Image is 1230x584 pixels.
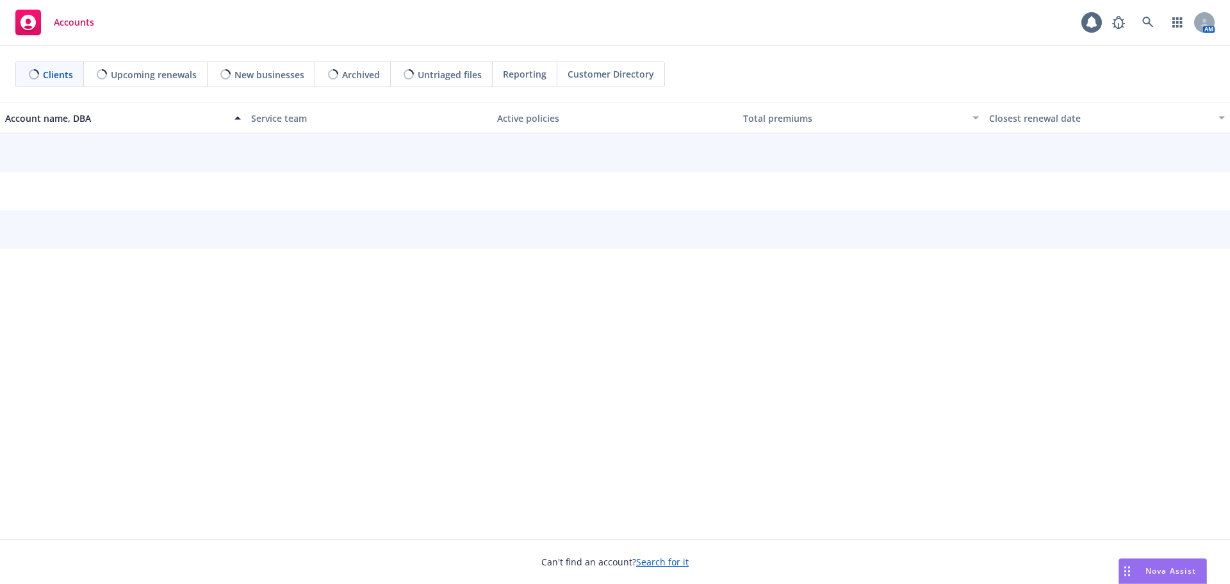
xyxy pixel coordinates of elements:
button: Service team [246,103,492,133]
a: Search for it [636,556,689,568]
div: Drag to move [1119,559,1135,583]
a: Report a Bug [1106,10,1131,35]
button: Closest renewal date [984,103,1230,133]
span: Nova Assist [1145,565,1196,576]
span: Clients [43,68,73,81]
span: Archived [342,68,380,81]
button: Active policies [492,103,738,133]
span: New businesses [234,68,304,81]
span: Untriaged files [418,68,482,81]
a: Switch app [1165,10,1190,35]
div: Service team [251,112,487,125]
span: Accounts [54,17,94,28]
div: Total premiums [743,112,965,125]
a: Search [1135,10,1161,35]
span: Upcoming renewals [111,68,197,81]
span: Reporting [503,67,546,81]
button: Total premiums [738,103,984,133]
div: Account name, DBA [5,112,227,125]
a: Accounts [10,4,99,40]
div: Closest renewal date [989,112,1211,125]
span: Can't find an account? [541,555,689,569]
span: Customer Directory [568,67,654,81]
button: Nova Assist [1119,558,1207,584]
div: Active policies [497,112,733,125]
